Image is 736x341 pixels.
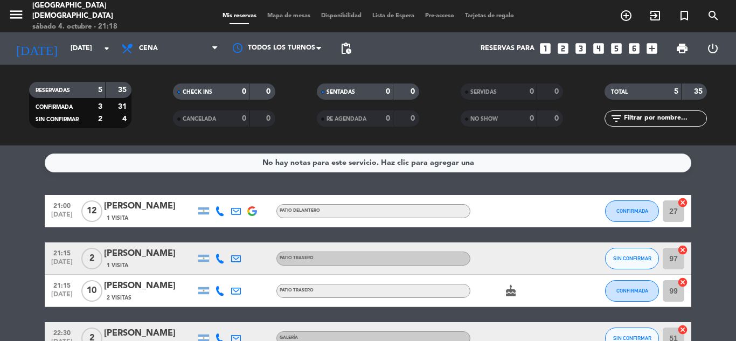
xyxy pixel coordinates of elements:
[470,89,497,95] span: SERVIDAS
[620,9,633,22] i: add_circle_outline
[104,326,196,340] div: [PERSON_NAME]
[316,13,367,19] span: Disponibilidad
[8,37,65,60] i: [DATE]
[678,9,691,22] i: turned_in_not
[707,9,720,22] i: search
[613,335,651,341] span: SIN CONFIRMAR
[280,208,320,213] span: Patio delantero
[674,88,678,95] strong: 5
[677,245,688,255] i: cancel
[36,105,73,110] span: CONFIRMADA
[107,214,128,222] span: 1 Visita
[36,117,79,122] span: SIN CONFIRMAR
[266,88,273,95] strong: 0
[242,115,246,122] strong: 0
[605,200,659,222] button: CONFIRMADA
[538,41,552,55] i: looks_one
[183,89,212,95] span: CHECK INS
[280,288,314,293] span: Patio trasero
[645,41,659,55] i: add_box
[100,42,113,55] i: arrow_drop_down
[697,32,728,65] div: LOG OUT
[104,279,196,293] div: [PERSON_NAME]
[649,9,662,22] i: exit_to_app
[32,22,176,32] div: sábado 4. octubre - 21:18
[81,248,102,269] span: 2
[611,89,628,95] span: TOTAL
[266,115,273,122] strong: 0
[420,13,460,19] span: Pre-acceso
[48,279,75,291] span: 21:15
[217,13,262,19] span: Mis reservas
[609,41,623,55] i: looks_5
[48,246,75,259] span: 21:15
[8,6,24,26] button: menu
[504,284,517,297] i: cake
[8,6,24,23] i: menu
[48,211,75,224] span: [DATE]
[183,116,216,122] span: CANCELADA
[118,86,129,94] strong: 35
[139,45,158,52] span: Cena
[706,42,719,55] i: power_settings_new
[574,41,588,55] i: looks_3
[107,261,128,270] span: 1 Visita
[592,41,606,55] i: looks_4
[367,13,420,19] span: Lista de Espera
[48,326,75,338] span: 22:30
[32,1,176,22] div: [GEOGRAPHIC_DATA][DEMOGRAPHIC_DATA]
[386,88,390,95] strong: 0
[530,115,534,122] strong: 0
[247,206,257,216] img: google-logo.png
[122,115,129,123] strong: 4
[460,13,519,19] span: Tarjetas de regalo
[81,200,102,222] span: 12
[676,42,689,55] span: print
[613,255,651,261] span: SIN CONFIRMAR
[623,113,706,124] input: Filtrar por nombre...
[627,41,641,55] i: looks_6
[694,88,705,95] strong: 35
[677,324,688,335] i: cancel
[98,115,102,123] strong: 2
[411,88,417,95] strong: 0
[386,115,390,122] strong: 0
[610,112,623,125] i: filter_list
[98,103,102,110] strong: 3
[262,157,474,169] div: No hay notas para este servicio. Haz clic para agregar una
[36,88,70,93] span: RESERVADAS
[262,13,316,19] span: Mapa de mesas
[118,103,129,110] strong: 31
[411,115,417,122] strong: 0
[556,41,570,55] i: looks_two
[616,208,648,214] span: CONFIRMADA
[554,88,561,95] strong: 0
[280,256,314,260] span: Patio trasero
[280,336,298,340] span: Galería
[107,294,131,302] span: 2 Visitas
[48,291,75,303] span: [DATE]
[104,199,196,213] div: [PERSON_NAME]
[81,280,102,302] span: 10
[481,45,534,52] span: Reservas para
[104,247,196,261] div: [PERSON_NAME]
[605,248,659,269] button: SIN CONFIRMAR
[616,288,648,294] span: CONFIRMADA
[98,86,102,94] strong: 5
[554,115,561,122] strong: 0
[339,42,352,55] span: pending_actions
[242,88,246,95] strong: 0
[48,259,75,271] span: [DATE]
[605,280,659,302] button: CONFIRMADA
[530,88,534,95] strong: 0
[327,89,355,95] span: SENTADAS
[327,116,366,122] span: RE AGENDADA
[677,277,688,288] i: cancel
[677,197,688,208] i: cancel
[48,199,75,211] span: 21:00
[470,116,498,122] span: NO SHOW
